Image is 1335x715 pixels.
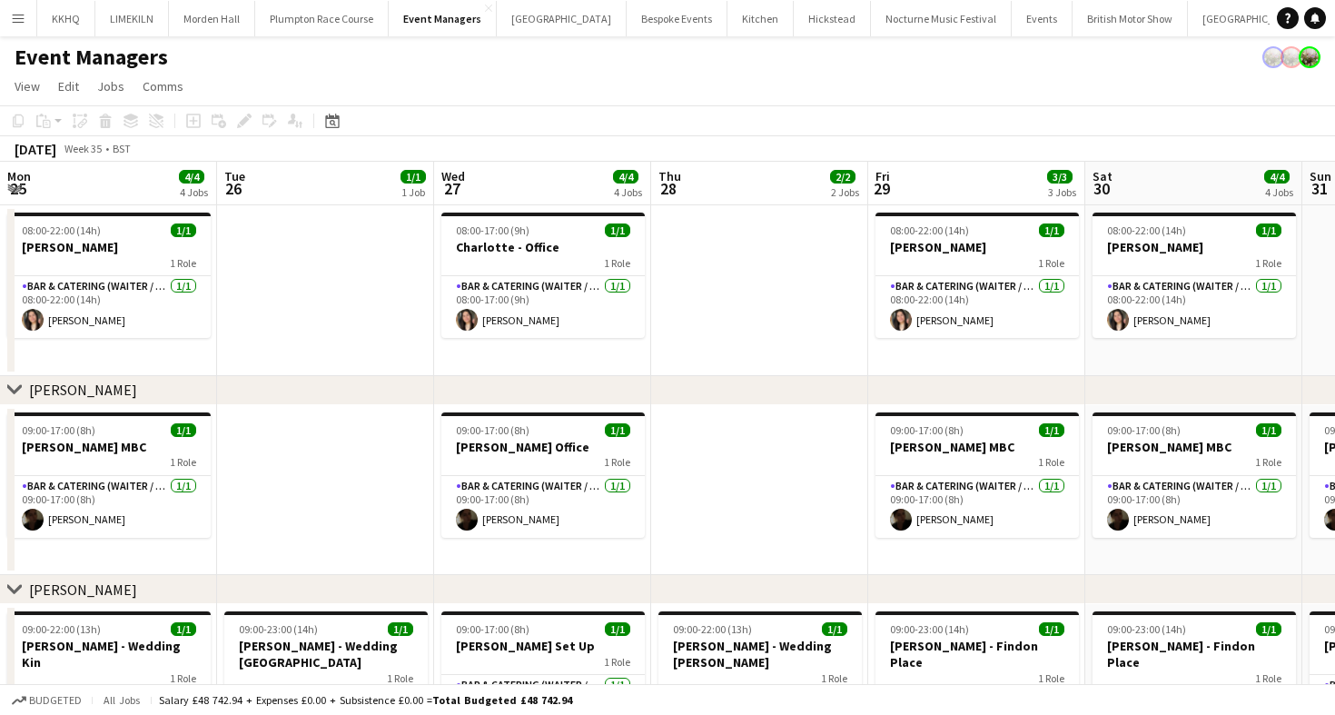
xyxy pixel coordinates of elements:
button: [GEOGRAPHIC_DATA] [1188,1,1318,36]
span: 1 Role [821,671,847,685]
span: 27 [439,178,465,199]
span: 1/1 [400,170,426,184]
div: 3 Jobs [1048,185,1076,199]
h3: [PERSON_NAME] - Findon Place [1093,638,1296,670]
div: [PERSON_NAME] [29,381,137,399]
span: 1/1 [1039,622,1064,636]
span: Sun [1310,168,1331,184]
span: 08:00-22:00 (14h) [1107,223,1186,237]
app-job-card: 09:00-17:00 (8h)1/1[PERSON_NAME] MBC1 RoleBar & Catering (Waiter / waitress)1/109:00-17:00 (8h)[P... [875,412,1079,538]
span: Sat [1093,168,1112,184]
span: 28 [656,178,681,199]
span: 29 [873,178,890,199]
h3: [PERSON_NAME] - Wedding [GEOGRAPHIC_DATA] [224,638,428,670]
span: 1/1 [605,622,630,636]
span: 4/4 [179,170,204,184]
span: 1 Role [1255,455,1281,469]
h3: [PERSON_NAME] - Wedding Kin [7,638,211,670]
span: 2/2 [830,170,855,184]
span: 1 Role [604,256,630,270]
app-card-role: Bar & Catering (Waiter / waitress)1/109:00-17:00 (8h)[PERSON_NAME] [1093,476,1296,538]
a: Edit [51,74,86,98]
span: Mon [7,168,31,184]
span: 09:00-23:00 (14h) [1107,622,1186,636]
span: 1 Role [604,655,630,669]
span: 09:00-17:00 (8h) [456,622,529,636]
div: Salary £48 742.94 + Expenses £0.00 + Subsistence £0.00 = [159,693,572,707]
span: Comms [143,78,183,94]
span: 09:00-17:00 (8h) [1107,423,1181,437]
button: Bespoke Events [627,1,727,36]
span: Fri [875,168,890,184]
button: Hickstead [794,1,871,36]
span: Jobs [97,78,124,94]
span: 3/3 [1047,170,1073,184]
h3: [PERSON_NAME] MBC [7,439,211,455]
button: [GEOGRAPHIC_DATA] [497,1,627,36]
a: Comms [135,74,191,98]
a: Jobs [90,74,132,98]
span: 09:00-17:00 (8h) [22,423,95,437]
span: 1/1 [605,423,630,437]
app-job-card: 09:00-17:00 (8h)1/1[PERSON_NAME] Office1 RoleBar & Catering (Waiter / waitress)1/109:00-17:00 (8h... [441,412,645,538]
span: 1/1 [1256,622,1281,636]
div: 2 Jobs [831,185,859,199]
span: 1/1 [171,223,196,237]
app-job-card: 09:00-17:00 (8h)1/1[PERSON_NAME] MBC1 RoleBar & Catering (Waiter / waitress)1/109:00-17:00 (8h)[P... [1093,412,1296,538]
span: Budgeted [29,694,82,707]
div: 4 Jobs [614,185,642,199]
span: 1/1 [1039,423,1064,437]
span: 09:00-23:00 (14h) [239,622,318,636]
span: 1/1 [605,223,630,237]
app-job-card: 08:00-17:00 (9h)1/1Charlotte - Office1 RoleBar & Catering (Waiter / waitress)1/108:00-17:00 (9h)[... [441,213,645,338]
div: 1 Job [401,185,425,199]
span: Tue [224,168,245,184]
h3: [PERSON_NAME] Office [441,439,645,455]
span: 08:00-17:00 (9h) [456,223,529,237]
button: British Motor Show [1073,1,1188,36]
app-card-role: Bar & Catering (Waiter / waitress)1/109:00-17:00 (8h)[PERSON_NAME] [7,476,211,538]
span: 1/1 [1256,423,1281,437]
h1: Event Managers [15,44,168,71]
app-card-role: Bar & Catering (Waiter / waitress)1/109:00-17:00 (8h)[PERSON_NAME] [875,476,1079,538]
button: Budgeted [9,690,84,710]
span: 4/4 [1264,170,1290,184]
h3: [PERSON_NAME] MBC [1093,439,1296,455]
span: 09:00-23:00 (14h) [890,622,969,636]
app-card-role: Bar & Catering (Waiter / waitress)1/108:00-22:00 (14h)[PERSON_NAME] [875,276,1079,338]
span: 1 Role [1038,671,1064,685]
app-job-card: 08:00-22:00 (14h)1/1[PERSON_NAME]1 RoleBar & Catering (Waiter / waitress)1/108:00-22:00 (14h)[PER... [7,213,211,338]
div: 4 Jobs [180,185,208,199]
span: All jobs [100,693,143,707]
span: 1 Role [170,671,196,685]
h3: [PERSON_NAME] - Findon Place [875,638,1079,670]
div: 4 Jobs [1265,185,1293,199]
button: LIMEKILN [95,1,169,36]
span: 1/1 [388,622,413,636]
app-user-avatar: Staffing Manager [1281,46,1302,68]
span: 08:00-22:00 (14h) [890,223,969,237]
span: 1 Role [1255,256,1281,270]
button: Event Managers [389,1,497,36]
span: 08:00-22:00 (14h) [22,223,101,237]
span: View [15,78,40,94]
app-job-card: 09:00-17:00 (8h)1/1[PERSON_NAME] MBC1 RoleBar & Catering (Waiter / waitress)1/109:00-17:00 (8h)[P... [7,412,211,538]
span: 1 Role [1038,256,1064,270]
span: 1/1 [1256,223,1281,237]
h3: [PERSON_NAME] Set Up [441,638,645,654]
span: 1/1 [171,423,196,437]
span: 31 [1307,178,1331,199]
app-card-role: Bar & Catering (Waiter / waitress)1/108:00-22:00 (14h)[PERSON_NAME] [7,276,211,338]
span: 09:00-22:00 (13h) [673,622,752,636]
div: [DATE] [15,140,56,158]
button: Nocturne Music Festival [871,1,1012,36]
span: 1/1 [171,622,196,636]
app-job-card: 08:00-22:00 (14h)1/1[PERSON_NAME]1 RoleBar & Catering (Waiter / waitress)1/108:00-22:00 (14h)[PER... [1093,213,1296,338]
h3: [PERSON_NAME] [875,239,1079,255]
button: Plumpton Race Course [255,1,389,36]
span: 1 Role [387,671,413,685]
